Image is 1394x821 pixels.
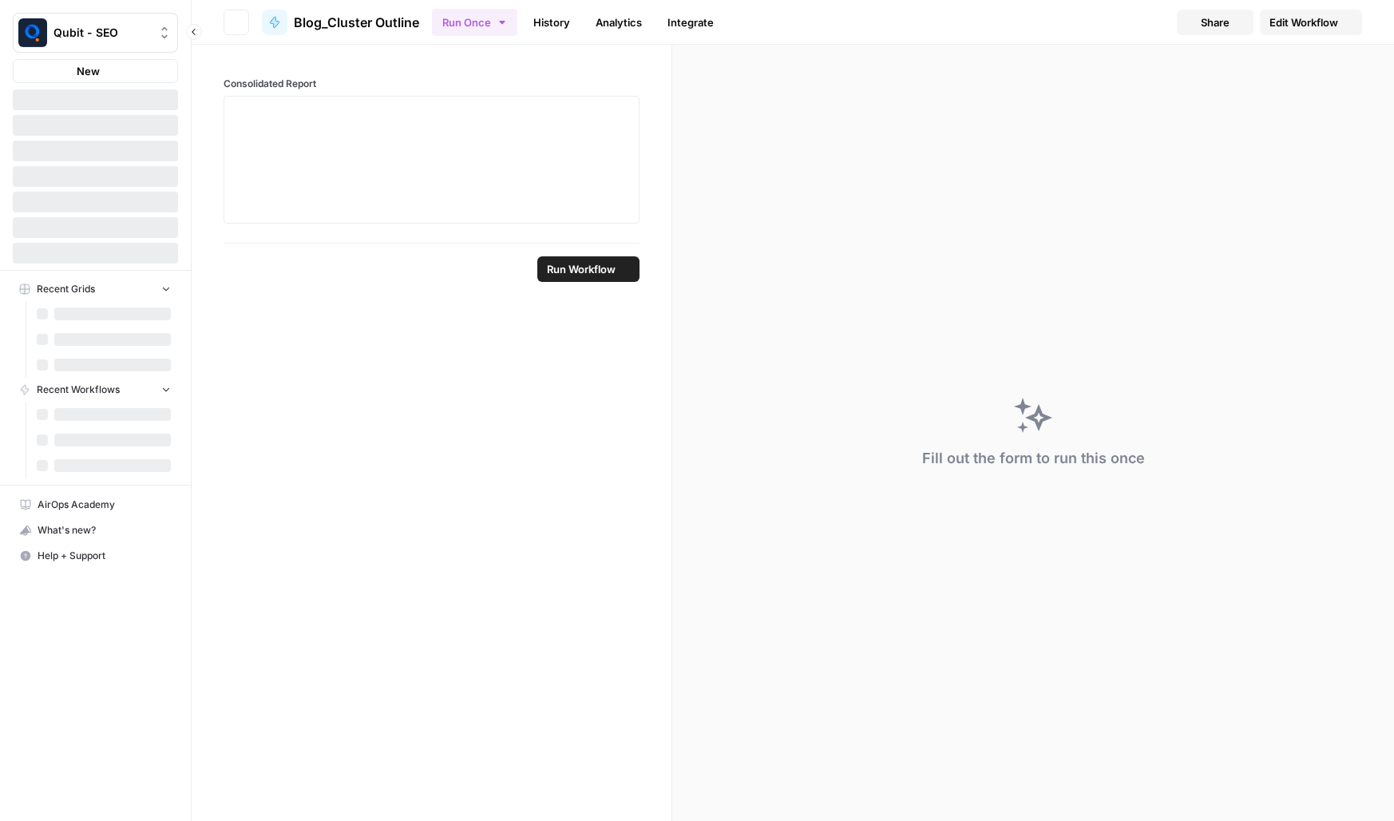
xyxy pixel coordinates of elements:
button: Share [1177,10,1253,35]
span: AirOps Academy [38,498,171,512]
a: Edit Workflow [1260,10,1362,35]
span: Recent Workflows [37,383,120,397]
a: Analytics [586,10,651,35]
span: Share [1201,14,1230,30]
span: Run Workflow [547,261,616,277]
a: History [524,10,580,35]
button: Run Once [432,9,517,36]
div: What's new? [14,518,177,542]
a: Integrate [658,10,723,35]
a: AirOps Academy [13,492,178,518]
button: New [13,59,178,83]
label: Consolidated Report [224,77,640,91]
button: Help + Support [13,543,178,569]
div: Fill out the form to run this once [922,447,1145,470]
button: Recent Grids [13,277,178,301]
span: Edit Workflow [1269,14,1338,30]
a: Blog_Cluster Outline [262,10,419,35]
span: Recent Grids [37,282,95,296]
span: Blog_Cluster Outline [294,13,419,32]
button: Recent Workflows [13,378,178,402]
button: Run Workflow [537,256,640,282]
span: New [77,63,100,79]
button: What's new? [13,518,178,543]
span: Help + Support [38,549,171,563]
span: Qubit - SEO [53,25,150,41]
img: Qubit - SEO Logo [18,18,47,47]
button: Workspace: Qubit - SEO [13,13,178,53]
